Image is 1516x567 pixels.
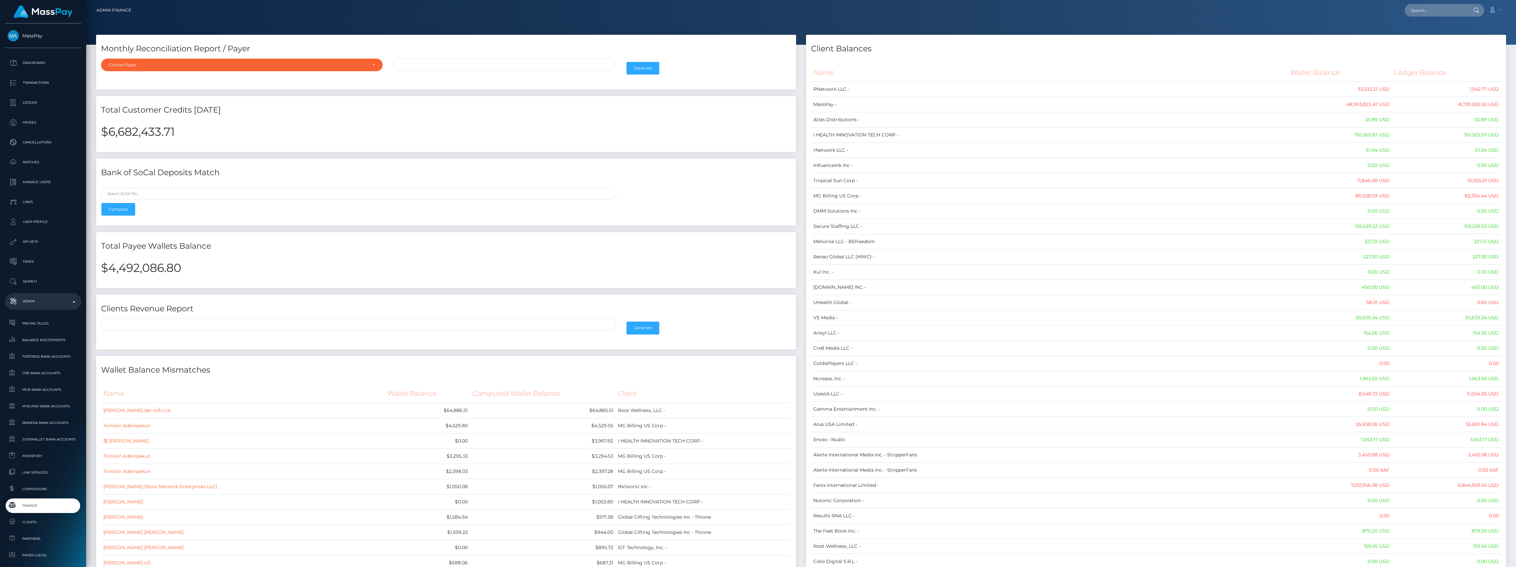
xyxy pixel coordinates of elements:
p: Cancellations [8,137,79,147]
td: 0.00 USD [1288,493,1392,508]
td: 1,963.59 USD [1392,371,1501,387]
td: Cre8 Media LLC - [811,341,1288,356]
a: Fortress Bank Accounts [5,349,81,364]
td: $1,050.07 [470,479,616,494]
td: Results RNA LLC - [811,508,1288,524]
td: 0.00 USD [1288,341,1392,356]
span: MassPay [5,33,81,39]
a: Balance Adjustments [5,333,81,347]
td: Arieyl LLC - [811,326,1288,341]
a: [PERSON_NAME] [103,514,143,520]
td: 11,846.08 USD [1288,173,1392,188]
td: VS Media - [811,310,1288,326]
td: 86,928.59 USD [1288,188,1392,204]
a: Payer Logos [5,548,81,562]
td: Alerte International Media Inc. - StripperFans [811,463,1288,478]
td: $3,967.92 [470,433,616,448]
td: [DOMAIN_NAME] INC - [811,280,1288,295]
a: Tomisin Adenipekun [103,468,150,474]
td: $0.00 [385,494,470,509]
td: NVisionU Inc - [616,479,791,494]
td: 55,938.59 USD [1288,417,1392,432]
td: 55,891.84 USD [1392,417,1501,432]
td: DMM Solutions Inc - [811,204,1288,219]
img: MassPay [8,30,19,41]
td: $971.38 [470,509,616,525]
span: Finance [8,502,79,509]
p: Taxes [8,257,79,267]
td: 82,304.44 USD [1392,188,1501,204]
td: $895.72 [470,540,616,555]
span: Link Services [8,469,79,476]
td: 1,043.17 USD [1288,432,1392,447]
td: 0.00 USD [1392,295,1501,310]
td: 8,548.72 USD [1288,387,1392,402]
span: Ibanera Bank Accounts [8,419,79,427]
span: Partners [8,535,79,542]
th: Name [101,385,385,403]
td: 7,012,956.38 USD [1288,478,1392,493]
a: Link Services [5,465,81,480]
td: 159,529.53 USD [1392,219,1501,234]
td: Gold4Players LLC - [811,356,1288,371]
td: 0.00 [1288,508,1392,524]
td: $3,295.33 [385,448,470,464]
td: rNetwork LLC - [811,143,1288,158]
h4: Total Customer Credits [DATE] [101,104,791,116]
th: Computed Wallet Balance [470,385,616,403]
button: Generate [626,62,659,75]
td: I HEALTH INNOVATION TECH CORP - [616,433,791,448]
span: Payer Logos [8,551,79,559]
td: 3,450.38 USD [1392,447,1501,463]
td: MassPay - [811,97,1288,112]
a: Ibanera Bank Accounts [5,416,81,430]
a: Batches [5,154,81,171]
a: Search [5,273,81,290]
span: Inventory [8,452,79,460]
td: 50,639.34 USD [1392,310,1501,326]
td: MG Billing US Corp - [616,464,791,479]
td: RNetwork LLC - [811,82,1288,97]
td: 0.00 [1288,356,1392,371]
td: 0.00 XAF [1288,463,1392,478]
a: [PERSON_NAME] [PERSON_NAME] [103,529,184,535]
td: 33,033.21 USD [1288,82,1392,97]
td: 0.00 USD [1392,341,1501,356]
td: Tropical Sun Corp - [811,173,1288,188]
td: 1,963.59 USD [1288,371,1392,387]
a: Ledger [5,94,81,111]
td: $1,599.22 [385,525,470,540]
td: Root Wellness, LLC - [616,403,791,418]
a: Cancellations [5,134,81,151]
td: 61.04 USD [1392,143,1501,158]
td: $2,398.03 [385,464,470,479]
td: 1,542.77 USD [1392,82,1501,97]
h4: Bank of SoCal Deposits Match [101,167,791,179]
td: 227.30 USD [1392,249,1501,265]
td: 6,844,959.55 USD [1392,478,1501,493]
td: The Feet Book Inc. - [811,524,1288,539]
td: $944.00 [470,525,616,540]
td: Alerte International Media Inc. - StripperFans [811,447,1288,463]
a: [PERSON_NAME] (Boss Network Enterprises LLC) [103,484,217,490]
td: $3,294.53 [470,448,616,464]
td: 0.00 USD [1288,204,1392,219]
td: MG Billing US Corp - [811,188,1288,204]
td: $2,397.28 [470,464,616,479]
span: Commissions [8,485,79,493]
td: Nutonic Corporation - [811,493,1288,508]
td: 327.31 USD [1288,234,1392,249]
td: Renao Global LLC (MWC) - [811,249,1288,265]
td: $64,885.51 [470,403,616,418]
button: Choose Payer [101,59,383,71]
span: MCB Bank Accounts [8,386,79,393]
p: Dashboard [8,58,79,68]
a: [PERSON_NAME] US [103,560,151,566]
a: Clients [5,515,81,529]
a: Dashboard [5,55,81,71]
td: 0.00 USD [1392,493,1501,508]
td: 761,565.97 USD [1392,128,1501,143]
td: 1,043.17 USD [1392,432,1501,447]
td: 11,604.05 USD [1392,387,1501,402]
a: Manage Users [5,174,81,190]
